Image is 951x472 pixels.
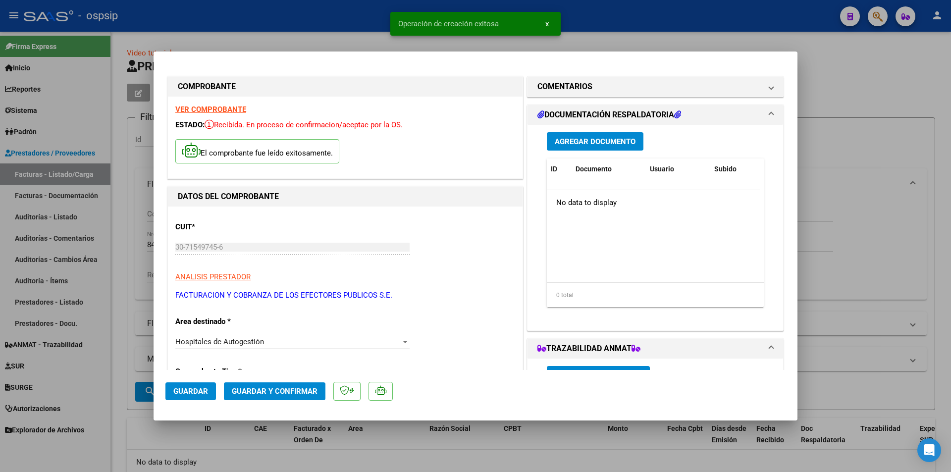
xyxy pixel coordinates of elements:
[547,158,572,180] datatable-header-cell: ID
[572,158,646,180] datatable-header-cell: Documento
[537,15,557,33] button: x
[576,165,612,173] span: Documento
[547,132,643,151] button: Agregar Documento
[760,158,809,180] datatable-header-cell: Acción
[173,387,208,396] span: Guardar
[547,366,650,384] button: Agregar Trazabilidad
[646,158,710,180] datatable-header-cell: Usuario
[175,337,264,346] span: Hospitales de Autogestión
[555,137,635,146] span: Agregar Documento
[537,81,592,93] h1: COMENTARIOS
[178,192,279,201] strong: DATOS DEL COMPROBANTE
[714,165,737,173] span: Subido
[205,120,403,129] span: Recibida. En proceso de confirmacion/aceptac por la OS.
[528,339,783,359] mat-expansion-panel-header: TRAZABILIDAD ANMAT
[545,19,549,28] span: x
[178,82,236,91] strong: COMPROBANTE
[175,272,251,281] span: ANALISIS PRESTADOR
[175,120,205,129] span: ESTADO:
[537,109,681,121] h1: DOCUMENTACIÓN RESPALDATORIA
[917,438,941,462] div: Open Intercom Messenger
[224,382,325,400] button: Guardar y Confirmar
[528,105,783,125] mat-expansion-panel-header: DOCUMENTACIÓN RESPALDATORIA
[551,165,557,173] span: ID
[175,290,515,301] p: FACTURACION Y COBRANZA DE LOS EFECTORES PUBLICOS S.E.
[710,158,760,180] datatable-header-cell: Subido
[528,125,783,330] div: DOCUMENTACIÓN RESPALDATORIA
[547,283,764,308] div: 0 total
[165,382,216,400] button: Guardar
[528,77,783,97] mat-expansion-panel-header: COMENTARIOS
[175,316,277,327] p: Area destinado *
[175,221,277,233] p: CUIT
[175,105,246,114] a: VER COMPROBANTE
[537,343,640,355] h1: TRAZABILIDAD ANMAT
[398,19,499,29] span: Operación de creación exitosa
[232,387,317,396] span: Guardar y Confirmar
[175,366,277,377] p: Comprobante Tipo *
[175,139,339,163] p: El comprobante fue leído exitosamente.
[650,165,674,173] span: Usuario
[547,190,760,215] div: No data to display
